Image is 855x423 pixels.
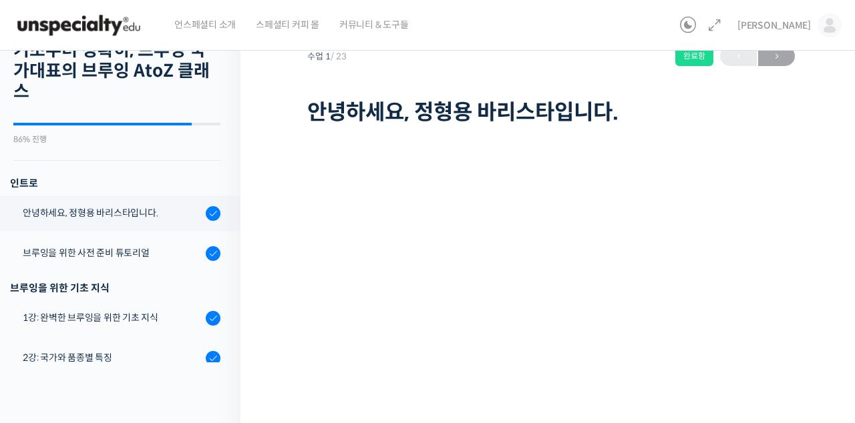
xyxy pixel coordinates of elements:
[4,328,88,362] a: 홈
[758,47,795,65] span: →
[172,328,256,362] a: 설정
[23,205,202,220] div: 안녕하세요, 정형용 바리스타입니다.
[23,246,202,260] div: 브루잉을 위한 사전 준비 튜토리얼
[675,46,713,66] div: 완료함
[23,310,202,325] div: 1강: 완벽한 브루잉을 위한 기초 지식
[758,46,795,66] a: 다음→
[122,349,138,360] span: 대화
[10,279,220,297] div: 브루잉을 위한 기초 지식
[737,19,811,31] span: [PERSON_NAME]
[307,52,347,61] span: 수업 1
[88,328,172,362] a: 대화
[13,40,220,103] h2: 기초부터 정확히, 브루잉 국가대표의 브루잉 AtoZ 클래스
[307,99,795,125] h1: 안녕하세요, 정형용 바리스타입니다.
[10,174,220,192] h3: 인트로
[331,51,347,62] span: / 23
[13,135,220,143] div: 86% 진행
[206,348,222,359] span: 설정
[23,350,202,365] div: 2강: 국가와 품종별 특징
[42,348,50,359] span: 홈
